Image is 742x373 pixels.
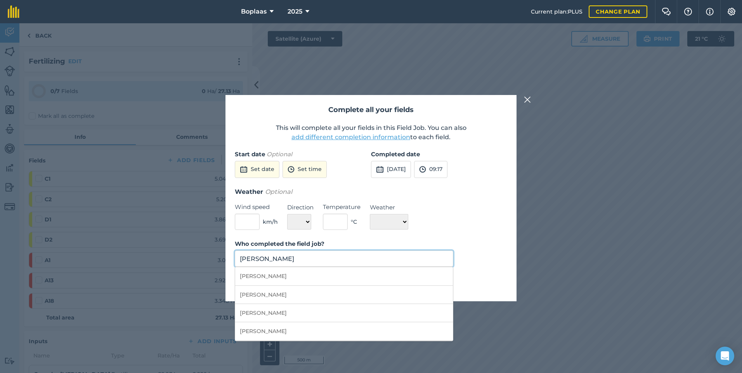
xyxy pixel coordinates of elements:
[267,150,292,158] em: Optional
[288,165,295,174] img: svg+xml;base64,PD94bWwgdmVyc2lvbj0iMS4wIiBlbmNvZGluZz0idXRmLTgiPz4KPCEtLSBHZW5lcmF0b3I6IEFkb2JlIE...
[371,161,411,178] button: [DATE]
[370,203,408,212] label: Weather
[235,187,507,197] h3: Weather
[8,5,19,18] img: fieldmargin Logo
[283,161,327,178] button: Set time
[727,8,736,16] img: A cog icon
[371,150,420,158] strong: Completed date
[241,7,267,16] span: Boplaas
[287,203,314,212] label: Direction
[524,95,531,104] img: svg+xml;base64,PHN2ZyB4bWxucz0iaHR0cDovL3d3dy53My5vcmcvMjAwMC9zdmciIHdpZHRoPSIyMiIgaGVpZ2h0PSIzMC...
[235,286,453,304] li: [PERSON_NAME]
[414,161,447,178] button: 09:17
[419,165,426,174] img: svg+xml;base64,PD94bWwgdmVyc2lvbj0iMS4wIiBlbmNvZGluZz0idXRmLTgiPz4KPCEtLSBHZW5lcmF0b3I6IEFkb2JlIE...
[263,218,278,226] span: km/h
[683,8,693,16] img: A question mark icon
[288,7,302,16] span: 2025
[235,150,265,158] strong: Start date
[716,347,734,365] div: Open Intercom Messenger
[531,7,583,16] span: Current plan : PLUS
[323,202,361,212] label: Temperature
[240,165,248,174] img: svg+xml;base64,PD94bWwgdmVyc2lvbj0iMS4wIiBlbmNvZGluZz0idXRmLTgiPz4KPCEtLSBHZW5lcmF0b3I6IEFkb2JlIE...
[235,123,507,142] p: This will complete all your fields in this Field Job. You can also to each field.
[291,133,410,142] button: add different completion information
[235,240,324,247] strong: Who completed the field job?
[235,267,453,285] li: [PERSON_NAME]
[265,188,292,195] em: Optional
[706,7,714,16] img: svg+xml;base64,PHN2ZyB4bWxucz0iaHR0cDovL3d3dy53My5vcmcvMjAwMC9zdmciIHdpZHRoPSIxNyIgaGVpZ2h0PSIxNy...
[589,5,647,18] a: Change plan
[376,165,384,174] img: svg+xml;base64,PD94bWwgdmVyc2lvbj0iMS4wIiBlbmNvZGluZz0idXRmLTgiPz4KPCEtLSBHZW5lcmF0b3I6IEFkb2JlIE...
[235,104,507,116] h2: Complete all your fields
[235,202,278,212] label: Wind speed
[351,218,357,226] span: ° C
[662,8,671,16] img: Two speech bubbles overlapping with the left bubble in the forefront
[235,161,279,178] button: Set date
